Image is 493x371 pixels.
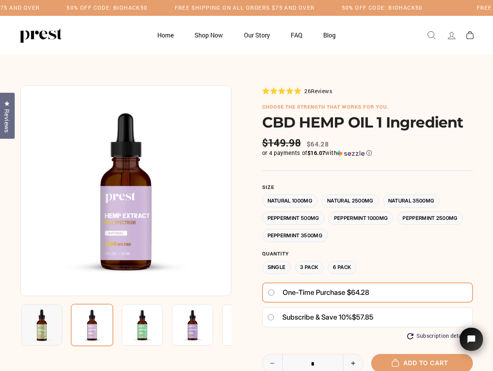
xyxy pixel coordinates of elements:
label: Quantity [262,251,473,257]
h1: CBD HEMP OIL 1 Ingredient [262,114,473,131]
a: Our Story [234,27,280,43]
h5: Free Shipping on all orders $75 and over [175,5,315,11]
span: $149.98 [262,137,303,149]
ul: Primary [148,27,346,43]
label: Natural 2500MG [322,194,379,208]
iframe: Tidio Chat [450,317,493,371]
label: Peppermint 1000MG [329,211,394,225]
a: FAQ [281,27,312,43]
label: 6 Pack [328,261,357,274]
span: Subscribe & save 10% [282,313,352,321]
label: Peppermint 3500MG [262,229,328,242]
img: PREST ORGANICS [19,27,62,43]
h5: 50% OFF CODE: BIOHACK50 [342,5,423,11]
a: Home [148,27,183,43]
span: 26 [304,87,311,95]
input: One-time purchase $64.28 [268,289,275,296]
div: or 4 payments of with [262,149,473,157]
span: Reviews [2,109,12,133]
h5: 50% OFF CODE: BIOHACK50 [67,5,147,11]
label: Size [262,184,473,191]
a: Shop Now [185,27,232,43]
div: or 4 payments of$16.07withSezzle Click to learn more about Sezzle [262,149,473,157]
img: CBD HEMP OIL 1 Ingredient [172,305,213,345]
button: Subscription details [407,333,468,339]
span: Reviews [311,87,332,95]
span: Add to cart [396,359,448,367]
label: Single [262,261,291,274]
span: $16.07 [307,149,325,157]
img: CBD HEMP OIL 1 Ingredient [20,85,231,296]
label: Natural 3500MG [383,194,440,208]
div: 26Reviews [262,87,332,95]
label: Peppermint 500MG [262,211,325,225]
span: $64.28 [307,140,329,148]
label: Peppermint 2500MG [397,211,463,225]
input: Subscribe & save 10%$57.85 [267,314,275,320]
span: Subscription details [416,333,468,339]
label: 3 Pack [295,261,324,274]
img: CBD HEMP OIL 1 Ingredient [71,304,113,346]
span: One-time purchase $64.28 [283,286,369,300]
a: Blog [314,27,345,43]
img: Sezzle [337,150,365,157]
h6: choose the strength that works for you. [262,104,473,110]
span: $57.85 [352,313,374,321]
img: CBD HEMP OIL 1 Ingredient [222,305,263,345]
img: CBD HEMP OIL 1 Ingredient [21,305,62,345]
img: CBD HEMP OIL 1 Ingredient [122,305,163,345]
label: Natural 1000MG [262,194,318,208]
